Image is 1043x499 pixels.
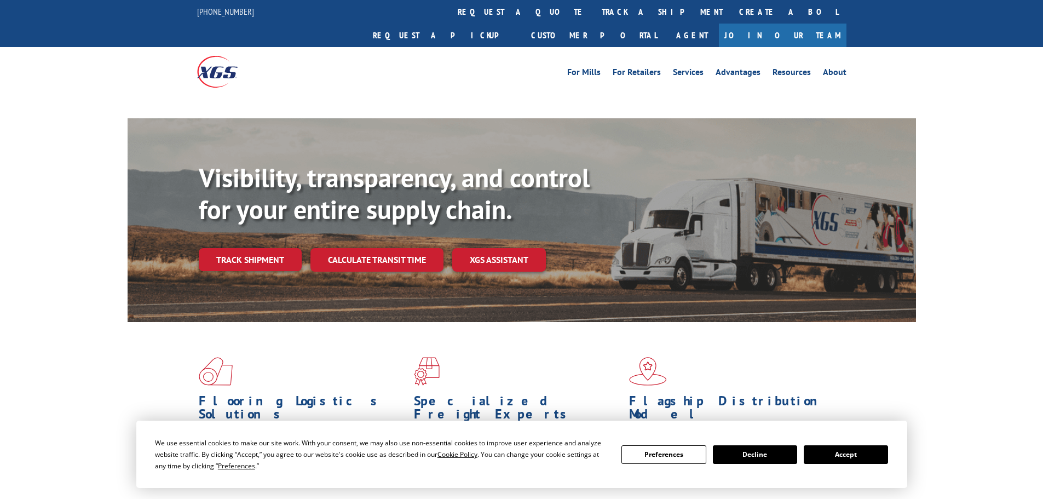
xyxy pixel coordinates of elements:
[823,68,846,80] a: About
[136,421,907,488] div: Cookie Consent Prompt
[773,68,811,80] a: Resources
[621,445,706,464] button: Preferences
[199,248,302,271] a: Track shipment
[197,6,254,17] a: [PHONE_NUMBER]
[716,68,760,80] a: Advantages
[310,248,443,272] a: Calculate transit time
[437,450,477,459] span: Cookie Policy
[199,160,590,226] b: Visibility, transparency, and control for your entire supply chain.
[218,461,255,471] span: Preferences
[567,68,601,80] a: For Mills
[719,24,846,47] a: Join Our Team
[199,357,233,386] img: xgs-icon-total-supply-chain-intelligence-red
[199,394,406,426] h1: Flooring Logistics Solutions
[523,24,665,47] a: Customer Portal
[414,357,440,386] img: xgs-icon-focused-on-flooring-red
[713,445,797,464] button: Decline
[414,394,621,426] h1: Specialized Freight Experts
[613,68,661,80] a: For Retailers
[804,445,888,464] button: Accept
[673,68,704,80] a: Services
[665,24,719,47] a: Agent
[365,24,523,47] a: Request a pickup
[629,394,836,426] h1: Flagship Distribution Model
[629,357,667,386] img: xgs-icon-flagship-distribution-model-red
[155,437,608,472] div: We use essential cookies to make our site work. With your consent, we may also use non-essential ...
[452,248,546,272] a: XGS ASSISTANT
